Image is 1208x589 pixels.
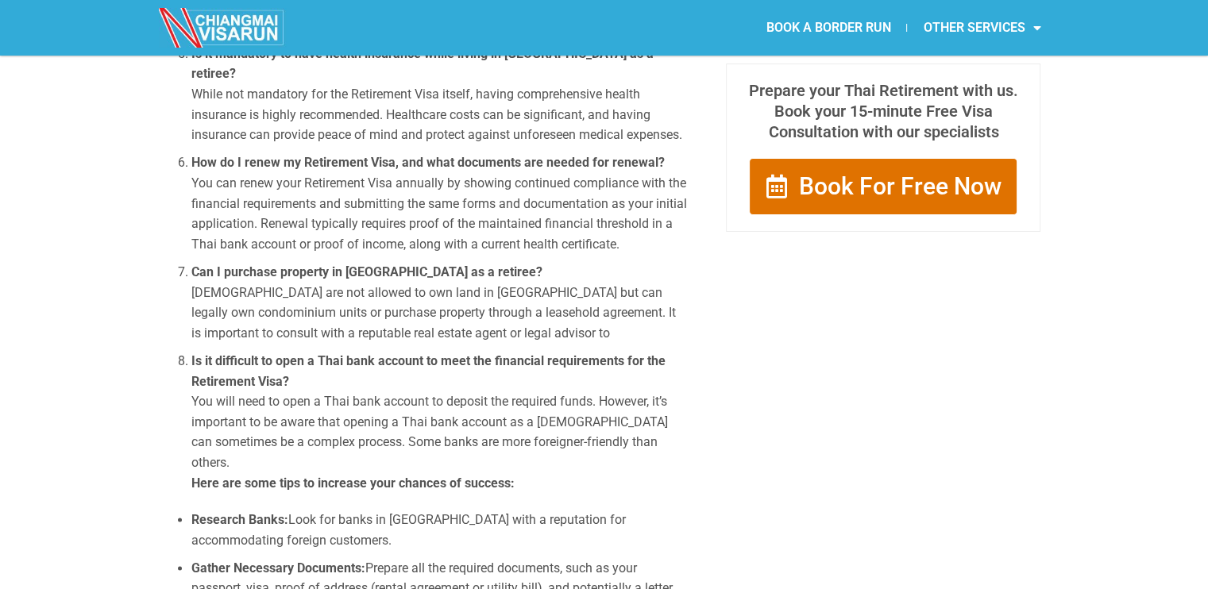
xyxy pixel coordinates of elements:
nav: Menu [604,10,1056,46]
li: Look for banks in [GEOGRAPHIC_DATA] with a reputation for accommodating foreign customers. [191,510,687,550]
a: Book For Free Now [749,158,1017,215]
li: While not mandatory for the Retirement Visa itself, having comprehensive health insurance is high... [191,44,687,145]
li: You can renew your Retirement Visa annually by showing continued compliance with the financial re... [191,152,687,254]
a: OTHER SERVICES [907,10,1056,46]
b: Is it difficult to open a Thai bank account to meet the financial requirements for the Retirement... [191,353,666,389]
strong: How do I renew my Retirement Visa, and what documents are needed for renewal? [191,155,665,170]
li: You will need to open a Thai bank account to deposit the required funds. However, it’s important ... [191,351,687,493]
a: BOOK A BORDER RUN [750,10,906,46]
strong: Here are some tips to increase your chances of success: [191,475,515,491]
li: [DEMOGRAPHIC_DATA] are not allowed to own land in [GEOGRAPHIC_DATA] but can legally own condomini... [191,262,687,343]
strong: Research Banks: [191,512,288,527]
p: Prepare your Thai Retirement with us. Book your 15-minute Free Visa Consultation with our special... [743,80,1024,142]
strong: Gather Necessary Documents: [191,560,365,576]
strong: Can I purchase property in [GEOGRAPHIC_DATA] as a retiree? [191,264,542,279]
span: Book For Free Now [798,175,1001,198]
